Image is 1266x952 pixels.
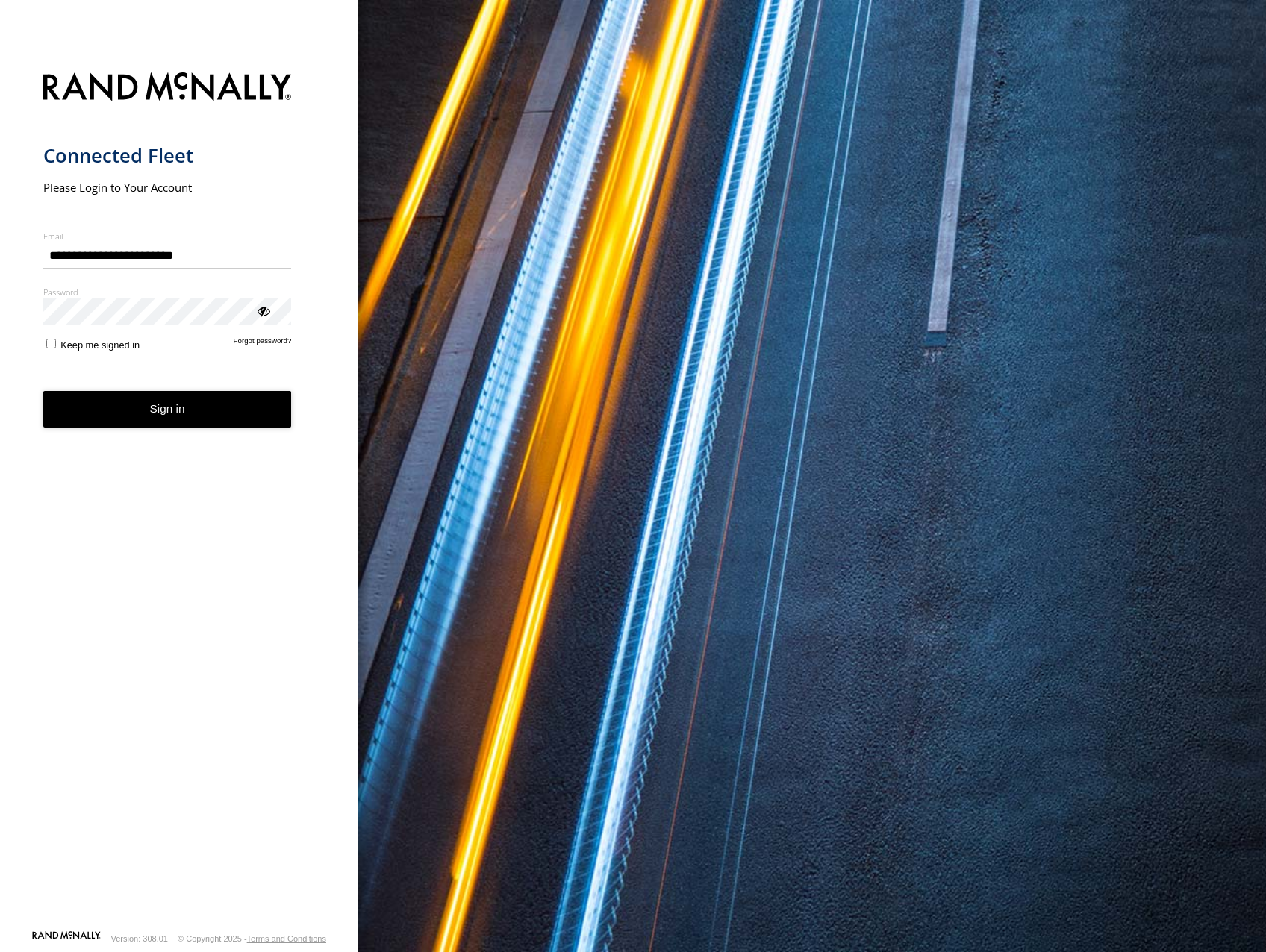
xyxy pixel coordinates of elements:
[178,934,326,943] div: © Copyright 2025 -
[111,934,168,943] div: Version: 308.01
[43,180,292,195] h2: Please Login to Your Account
[43,143,292,168] h1: Connected Fleet
[234,336,292,351] a: Forgot password?
[43,231,292,242] label: Email
[60,339,140,351] span: Keep me signed in
[43,286,292,298] label: Password
[255,303,270,318] div: ViewPassword
[46,339,56,348] input: Keep me signed in
[247,934,326,943] a: Terms and Conditions
[43,391,292,428] button: Sign in
[43,63,316,930] form: main
[32,931,101,946] a: Visit our Website
[43,69,292,107] img: Rand McNally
